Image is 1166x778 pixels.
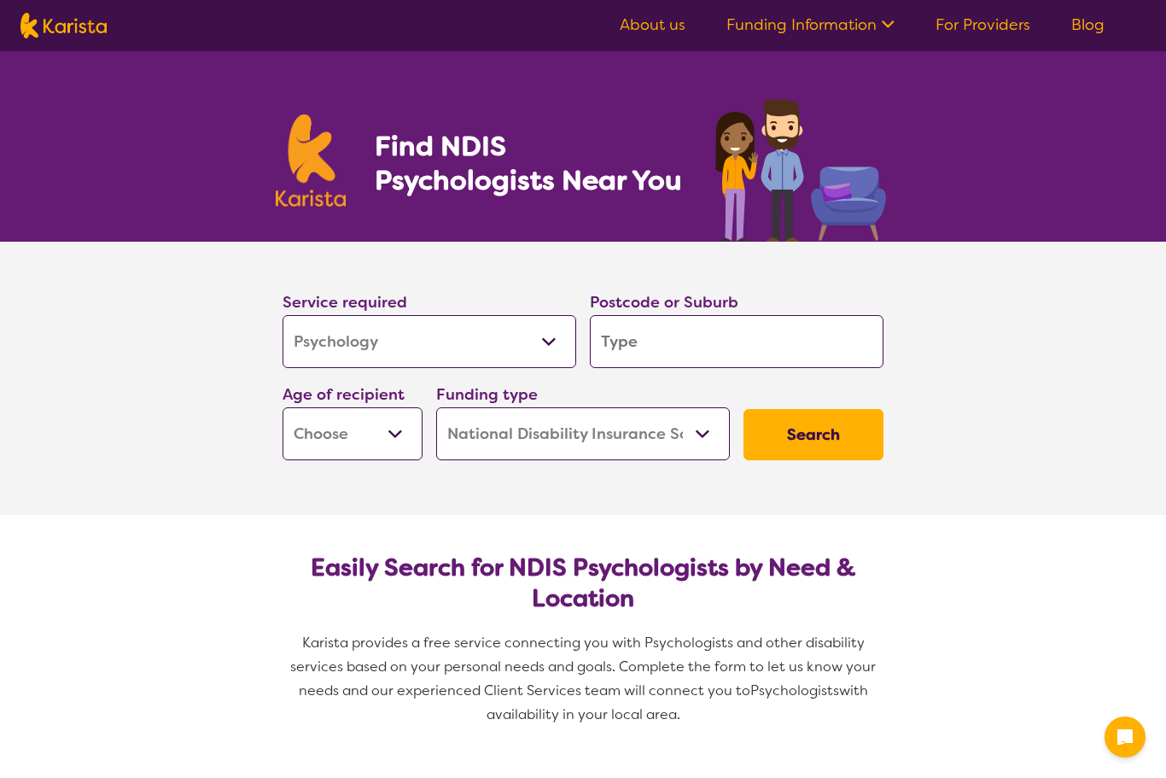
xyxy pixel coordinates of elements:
button: Search [743,409,883,460]
label: Age of recipient [283,384,405,405]
input: Type [590,315,883,368]
label: Postcode or Suburb [590,292,738,313]
span: Karista provides a free service connecting you with Psychologists and other disability services b... [290,634,879,699]
a: Funding Information [726,15,895,35]
a: About us [620,15,685,35]
a: Blog [1071,15,1105,35]
label: Service required [283,292,407,313]
img: Karista logo [20,13,107,38]
h2: Easily Search for NDIS Psychologists by Need & Location [296,553,870,614]
img: psychology [709,92,890,242]
label: Funding type [436,384,538,405]
span: Psychologists [750,681,839,699]
a: For Providers [936,15,1030,35]
h1: Find NDIS Psychologists Near You [375,129,691,197]
img: Karista logo [276,114,346,207]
